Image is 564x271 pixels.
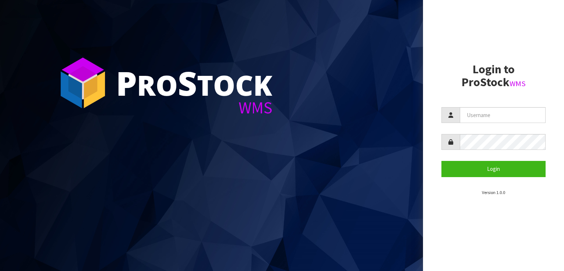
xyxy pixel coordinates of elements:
[116,60,137,105] span: P
[116,99,272,116] div: WMS
[441,63,546,89] h2: Login to ProStock
[460,107,546,123] input: Username
[178,60,197,105] span: S
[55,55,110,110] img: ProStock Cube
[482,190,505,195] small: Version 1.0.0
[510,79,526,88] small: WMS
[116,66,272,99] div: ro tock
[441,161,546,177] button: Login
